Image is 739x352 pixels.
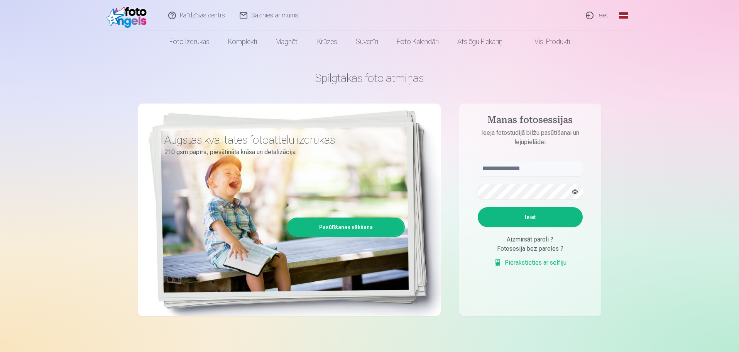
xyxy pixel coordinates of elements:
[478,244,583,253] div: Fotosesija bez paroles ?
[347,31,387,53] a: Suvenīri
[160,31,219,53] a: Foto izdrukas
[164,133,399,147] h3: Augstas kvalitātes fotoattēlu izdrukas
[470,114,590,128] h4: Manas fotosessijas
[494,258,567,267] a: Pierakstieties ar selfiju
[266,31,308,53] a: Magnēti
[219,31,266,53] a: Komplekti
[448,31,513,53] a: Atslēgu piekariņi
[308,31,347,53] a: Krūzes
[164,147,399,158] p: 210 gsm papīrs, piesātināta krāsa un detalizācija
[478,235,583,244] div: Aizmirsāt paroli ?
[470,128,590,147] p: Ieeja fotostudijā bilžu pasūtīšanai un lejupielādei
[107,3,151,28] img: /fa1
[288,219,404,236] a: Pasūtīšanas sākšana
[478,207,583,227] button: Ieiet
[387,31,448,53] a: Foto kalendāri
[138,71,601,85] h1: Spilgtākās foto atmiņas
[513,31,579,53] a: Visi produkti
